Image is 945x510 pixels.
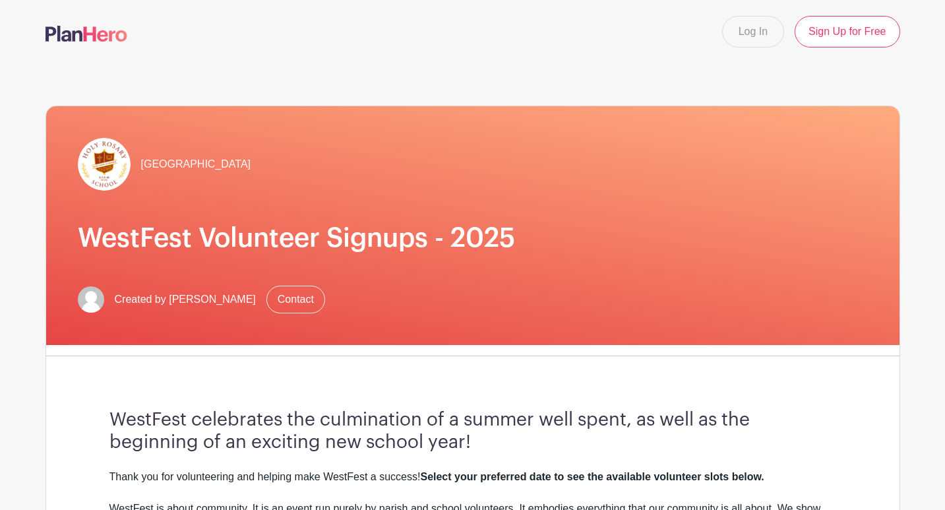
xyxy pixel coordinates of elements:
span: [GEOGRAPHIC_DATA] [141,156,251,172]
h3: WestFest celebrates the culmination of a summer well spent, as well as the beginning of an exciti... [109,409,836,453]
a: Sign Up for Free [795,16,899,48]
img: logo-507f7623f17ff9eddc593b1ce0a138ce2505c220e1c5a4e2b4648c50719b7d32.svg [46,26,127,42]
span: Created by [PERSON_NAME] [115,292,256,307]
a: Log In [722,16,784,48]
img: default-ce2991bfa6775e67f084385cd625a349d9dcbb7a52a09fb2fda1e96e2d18dcdb.png [78,286,104,313]
strong: Select your preferred date to see the available volunteer slots below. [420,471,764,482]
a: Contact [266,286,325,313]
h1: WestFest Volunteer Signups - 2025 [78,222,868,254]
div: Thank you for volunteering and helping make WestFest a success! [109,469,836,485]
img: hr-logo-circle.png [78,138,131,191]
